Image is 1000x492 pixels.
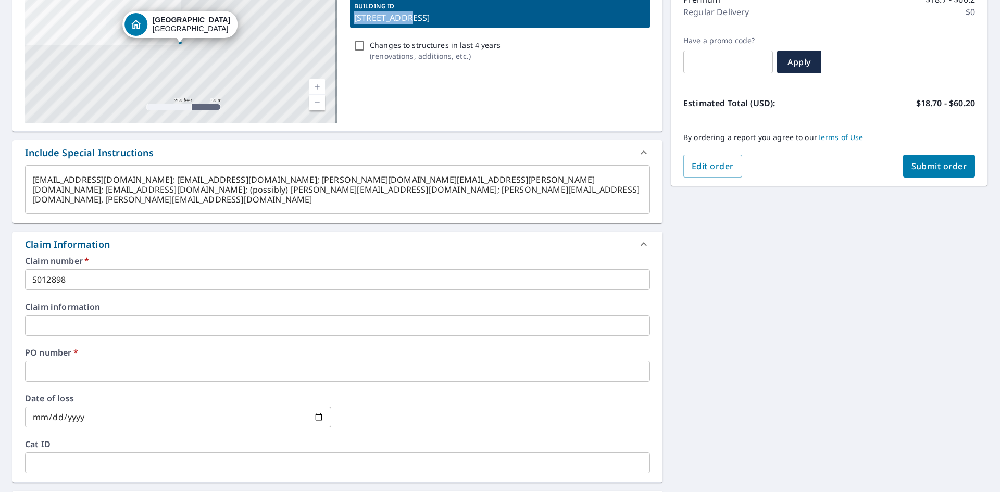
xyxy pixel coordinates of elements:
[25,348,650,357] label: PO number
[916,97,975,109] p: $18.70 - $60.20
[692,160,734,172] span: Edit order
[370,40,501,51] p: Changes to structures in last 4 years
[122,11,238,43] div: Dropped pin, building 1, Residential property, 2616 34th St Des Moines, IA 50310
[25,237,110,251] div: Claim Information
[25,394,331,402] label: Date of loss
[354,2,394,10] p: BUILDING ID
[370,51,501,61] p: ( renovations, additions, etc. )
[683,36,773,45] label: Have a promo code?
[683,6,749,18] p: Regular Delivery
[683,97,829,109] p: Estimated Total (USD):
[966,6,975,18] p: $0
[683,155,742,178] button: Edit order
[785,56,813,68] span: Apply
[153,16,231,24] strong: [GEOGRAPHIC_DATA]
[354,11,646,24] p: [STREET_ADDRESS]
[777,51,821,73] button: Apply
[32,175,643,205] textarea: [EMAIL_ADDRESS][DOMAIN_NAME]; [EMAIL_ADDRESS][DOMAIN_NAME]; [PERSON_NAME][DOMAIN_NAME][EMAIL_ADDR...
[309,79,325,95] a: Current Level 17, Zoom In
[12,232,662,257] div: Claim Information
[309,95,325,110] a: Current Level 17, Zoom Out
[153,16,231,33] div: [GEOGRAPHIC_DATA]
[817,132,864,142] a: Terms of Use
[683,133,975,142] p: By ordering a report you agree to our
[911,160,967,172] span: Submit order
[25,440,650,448] label: Cat ID
[12,140,662,165] div: Include Special Instructions
[903,155,976,178] button: Submit order
[25,146,154,160] div: Include Special Instructions
[25,302,650,311] label: Claim information
[25,257,650,265] label: Claim number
